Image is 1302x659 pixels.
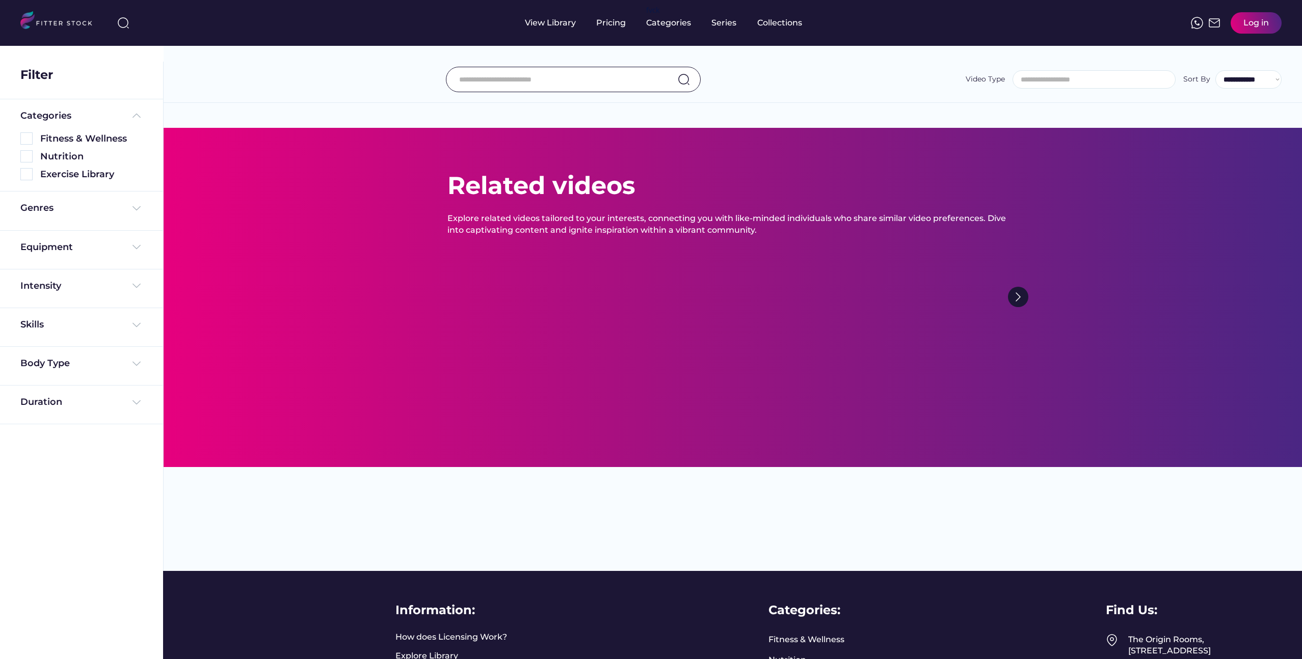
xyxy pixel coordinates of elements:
div: Sort By [1183,74,1210,85]
img: Frame%20%284%29.svg [130,319,143,331]
img: Frame%20%284%29.svg [130,396,143,408]
div: Categories [646,17,691,29]
div: Information: [395,601,475,619]
div: Filter [20,66,53,84]
div: Skills [20,318,46,331]
img: Rectangle%205126.svg [20,168,33,180]
div: Duration [20,396,62,408]
div: Fitness & Wellness [40,132,143,145]
img: Frame%20%285%29.svg [130,109,143,122]
div: Exercise Library [40,168,143,181]
div: Nutrition [40,150,143,163]
div: View Library [525,17,576,29]
img: search-normal.svg [678,73,690,86]
div: Equipment [20,241,73,254]
img: Group%201000002322%20%281%29.svg [1008,287,1028,307]
div: Collections [757,17,802,29]
a: Fitness & Wellness [768,634,844,645]
img: Frame%20%284%29.svg [130,280,143,292]
a: How does Licensing Work? [395,631,507,643]
div: Video Type [966,74,1005,85]
div: The Origin Rooms, [STREET_ADDRESS] [1128,634,1282,657]
img: Frame%2051.svg [1208,17,1220,29]
iframe: chat widget [1259,618,1292,649]
img: Frame%20%284%29.svg [130,202,143,214]
div: Categories [20,109,71,122]
img: Frame%20%284%29.svg [130,358,143,370]
img: Rectangle%205126.svg [20,132,33,145]
div: Genres [20,202,54,214]
div: Find Us: [1106,601,1157,619]
img: meteor-icons_whatsapp%20%281%29.svg [1191,17,1203,29]
img: Rectangle%205126.svg [20,150,33,162]
div: Log in [1243,17,1269,29]
div: Series [711,17,737,29]
div: fvck [646,5,659,15]
div: Related videos [447,169,635,203]
img: Frame%20%284%29.svg [130,241,143,253]
img: search-normal%203.svg [117,17,129,29]
div: Explore related videos tailored to your interests, connecting you with like-minded individuals wh... [447,213,1018,236]
div: Categories: [768,601,840,619]
div: Intensity [20,280,61,292]
div: Pricing [596,17,626,29]
img: Frame%2049.svg [1106,634,1118,646]
img: LOGO.svg [20,11,101,32]
div: Body Type [20,357,70,370]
